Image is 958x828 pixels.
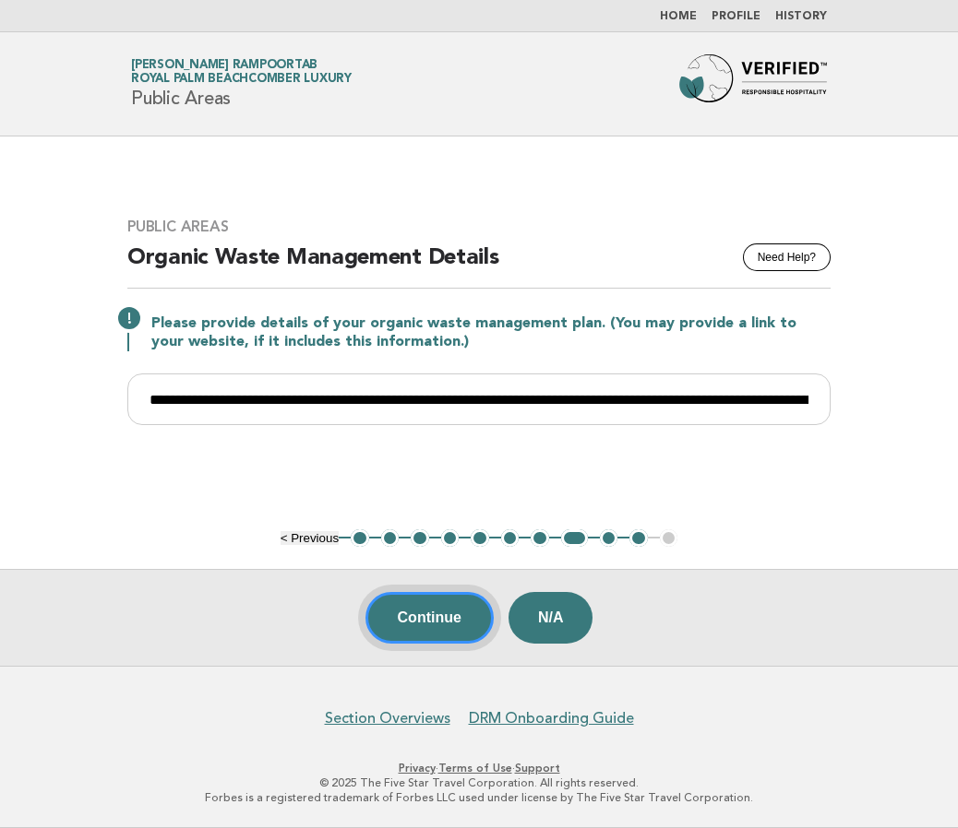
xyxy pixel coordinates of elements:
button: 7 [531,529,549,548]
p: Forbes is a registered trademark of Forbes LLC used under license by The Five Star Travel Corpora... [26,790,932,805]
button: 8 [561,529,588,548]
button: 3 [411,529,429,548]
a: Home [660,11,697,22]
a: [PERSON_NAME] RampoortabRoyal Palm Beachcomber Luxury [131,59,352,85]
p: Please provide details of your organic waste management plan. (You may provide a link to your web... [151,314,831,351]
button: N/A [509,592,593,644]
button: 10 [629,529,648,548]
h1: Public Areas [131,60,352,108]
a: DRM Onboarding Guide [469,709,634,727]
p: © 2025 The Five Star Travel Corporation. All rights reserved. [26,775,932,790]
button: < Previous [281,531,339,545]
button: 2 [381,529,400,548]
img: Forbes Travel Guide [679,54,827,113]
a: History [775,11,827,22]
h2: Organic Waste Management Details [127,243,831,289]
a: Profile [712,11,760,22]
a: Terms of Use [438,762,512,775]
a: Privacy [399,762,436,775]
button: Continue [365,592,494,644]
button: Need Help? [743,243,831,271]
button: 9 [600,529,618,548]
button: 6 [501,529,520,548]
button: 5 [471,529,489,548]
a: Section Overviews [325,709,450,727]
button: 1 [351,529,369,548]
button: 4 [441,529,460,548]
p: · · [26,761,932,775]
span: Royal Palm Beachcomber Luxury [131,74,352,86]
h3: Public Areas [127,218,831,236]
a: Support [515,762,560,775]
